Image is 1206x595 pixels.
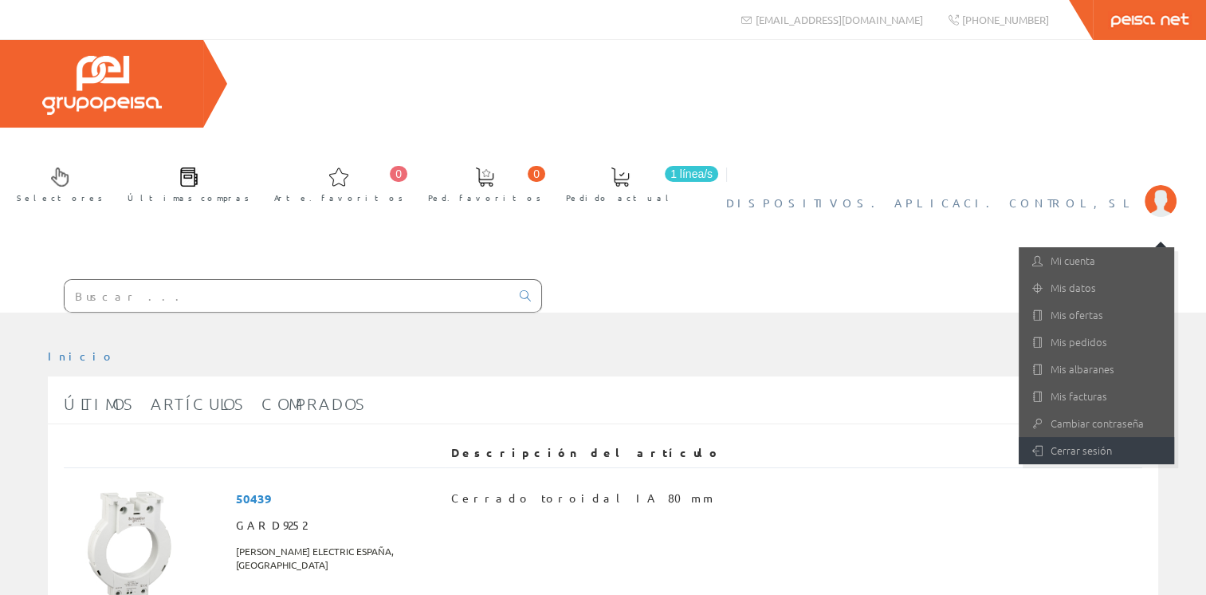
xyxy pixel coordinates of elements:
span: DISPOSITIVOS. APLICACI. CONTROL, SL [726,195,1137,211]
a: 1 línea/s Pedido actual [550,154,722,212]
span: 1 línea/s [665,166,718,182]
font: Mis datos [1051,280,1096,295]
font: Cerrar sesión [1051,443,1112,458]
a: Inicio [48,349,116,363]
font: Cambiar contraseña [1051,416,1144,431]
a: Mis pedidos [1019,329,1174,356]
span: Pedido actual [566,190,674,206]
span: Arte. favoritos [274,190,403,206]
a: Mis ofertas [1019,301,1174,329]
a: Mis datos [1019,274,1174,301]
a: Selectores [1,154,111,212]
a: Cerrar sesión [1019,437,1174,464]
font: Mis facturas [1051,388,1107,404]
span: 0 [390,166,407,182]
span: Últimas compras [128,190,249,206]
th: Descripción del artículo [445,439,1129,467]
span: GARD9252 [236,511,307,538]
a: DISPOSITIVOS. APLICACI. CONTROL, SL [726,182,1177,197]
a: Mis albaranes [1019,356,1174,383]
a: Mi cuenta [1019,247,1174,274]
a: Últimas compras [112,154,257,212]
font: Mi cuenta [1051,253,1095,268]
span: Ped. favoritos [428,190,541,206]
a: Mis facturas [1019,383,1174,410]
font: Mis ofertas [1051,307,1103,322]
a: Cambiar contraseña [1019,410,1174,437]
span: 50439 [236,484,272,511]
span: 0 [528,166,545,182]
span: [EMAIL_ADDRESS][DOMAIN_NAME] [756,13,923,26]
font: Mis pedidos [1051,334,1107,349]
span: [PERSON_NAME] ELECTRIC ESPAÑA, [GEOGRAPHIC_DATA] [236,538,438,565]
font: Mis albaranes [1051,361,1114,376]
span: Últimos artículos comprados [64,394,367,413]
span: [PHONE_NUMBER] [962,13,1049,26]
img: Grupo Peisa [42,56,162,115]
span: Cerrado toroidal IA 80mm [451,484,715,511]
span: Selectores [17,190,103,206]
input: Buscar ... [65,280,510,312]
